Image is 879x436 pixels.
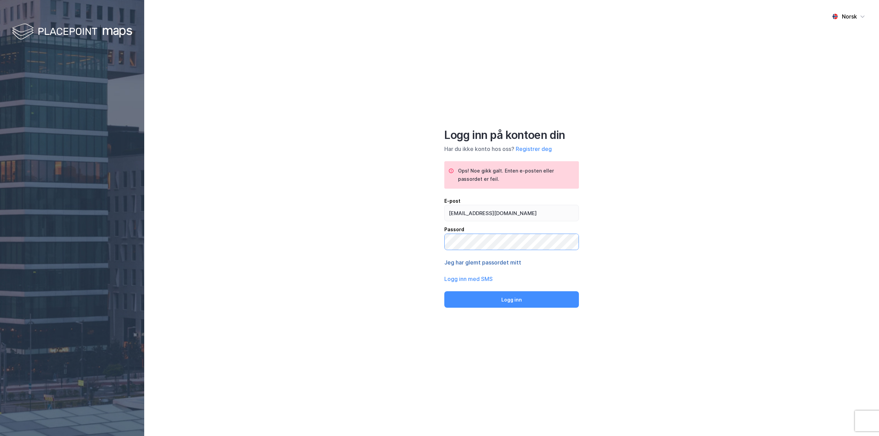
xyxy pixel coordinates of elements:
[444,258,521,267] button: Jeg har glemt passordet mitt
[845,403,879,436] div: Kontrollprogram for chat
[444,197,579,205] div: E-post
[444,275,493,283] button: Logg inn med SMS
[12,22,132,42] img: logo-white.f07954bde2210d2a523dddb988cd2aa7.svg
[458,167,573,183] div: Ops! Noe gikk galt. Enten e-posten eller passordet er feil.
[444,291,579,308] button: Logg inn
[845,403,879,436] iframe: Chat Widget
[516,145,552,153] button: Registrer deg
[444,225,579,234] div: Passord
[842,12,857,21] div: Norsk
[444,145,579,153] div: Har du ikke konto hos oss?
[444,128,579,142] div: Logg inn på kontoen din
